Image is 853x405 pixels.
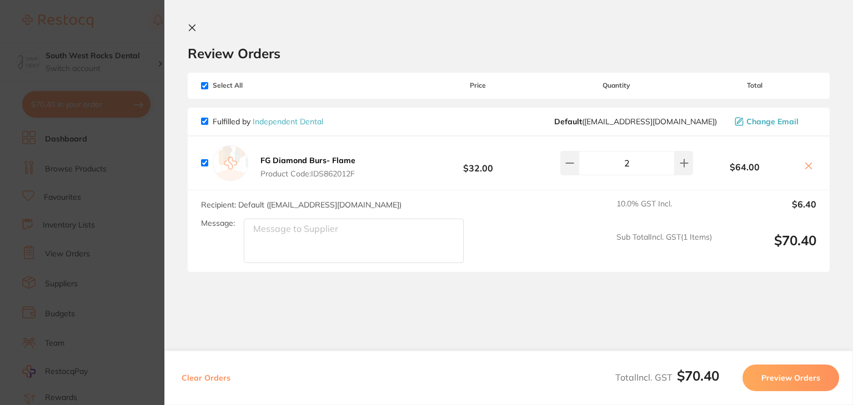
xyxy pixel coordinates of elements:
span: 10.0 % GST Incl. [616,199,712,224]
button: Clear Orders [178,364,234,391]
span: Recipient: Default ( [EMAIL_ADDRESS][DOMAIN_NAME] ) [201,200,402,210]
span: Total [693,82,816,89]
button: Change Email [731,117,816,126]
label: Message: [201,219,235,228]
h2: Review Orders [188,45,830,62]
span: Select All [201,82,312,89]
p: Fulfilled by [213,117,323,126]
span: Change Email [746,117,799,126]
output: $6.40 [721,199,816,224]
b: $32.00 [417,153,540,173]
b: $70.40 [677,367,719,384]
img: empty.jpg [213,145,248,181]
span: orders@independentdental.com.au [554,117,717,126]
button: Preview Orders [742,364,839,391]
span: Price [417,82,540,89]
span: Product Code: IDS862012F [260,169,355,178]
a: Independent Dental [253,117,323,126]
span: Quantity [539,82,693,89]
b: $64.00 [693,162,796,172]
output: $70.40 [721,232,816,263]
button: FG Diamond Burs- Flame Product Code:IDS862012F [257,155,359,179]
b: FG Diamond Burs- Flame [260,155,355,165]
b: Default [554,117,582,126]
span: Total Incl. GST [615,372,719,383]
span: Sub Total Incl. GST ( 1 Items) [616,232,712,263]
